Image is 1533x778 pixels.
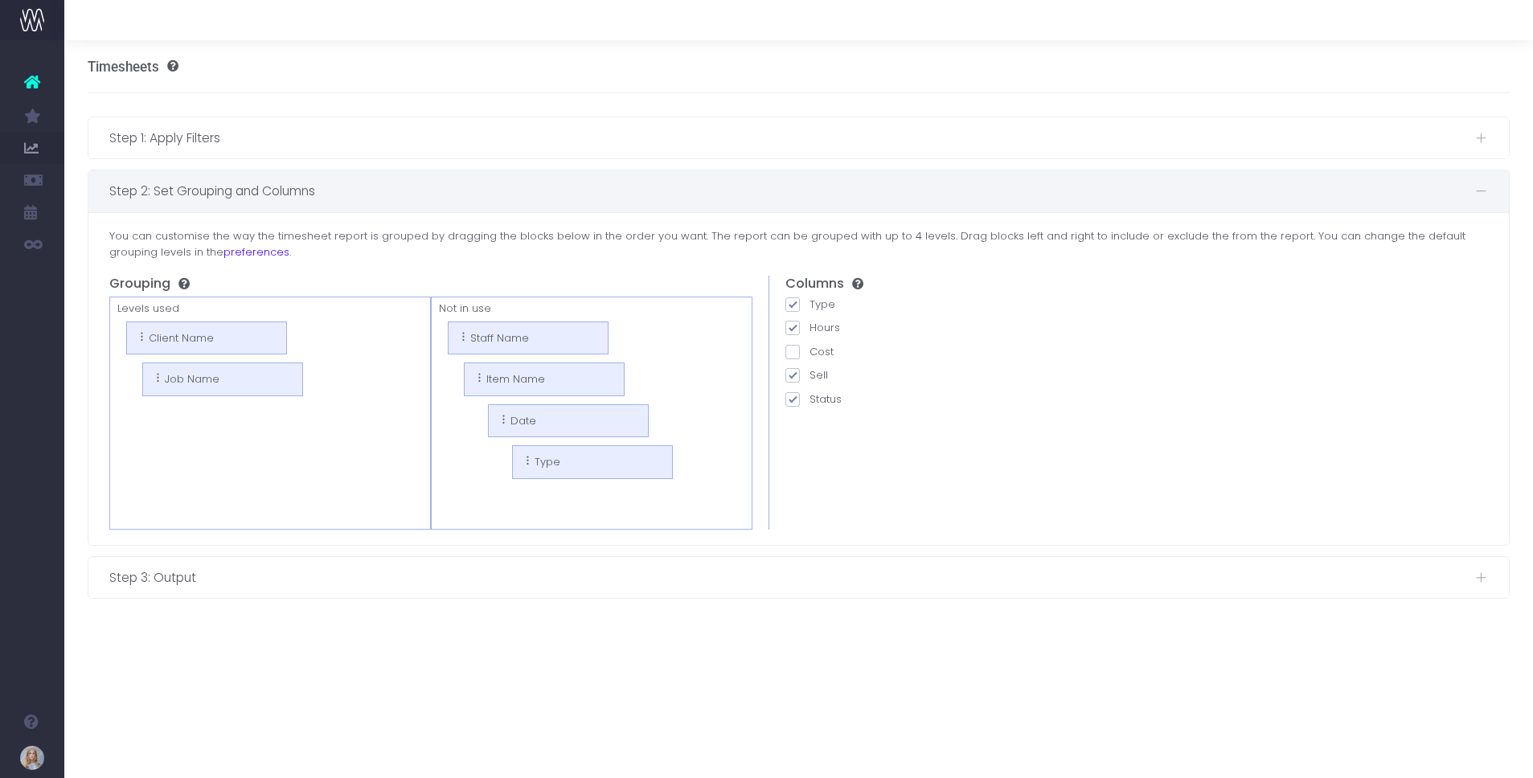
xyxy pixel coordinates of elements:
[785,344,863,360] label: Cost
[785,391,863,407] label: Status
[785,320,863,336] label: Hours
[88,59,178,75] h3: Timesheets
[109,276,752,292] h5: Grouping
[223,244,289,260] a: preferences
[109,128,1475,148] span: Step 1: Apply Filters
[142,362,303,396] li: Job Name
[785,276,863,292] h5: Columns
[448,321,609,355] li: Staff Name
[109,297,179,317] div: Levels used
[126,321,287,355] li: Client Name
[109,228,1489,530] div: You can customise the way the timesheet report is grouped by dragging the blocks below in the ord...
[20,746,44,770] img: images/default_profile_image.png
[431,297,491,317] div: Not in use
[512,445,673,479] li: Type
[109,567,1475,588] span: Step 3: Output
[488,404,649,438] li: Date
[464,362,625,396] li: Item Name
[785,297,863,313] label: Type
[785,367,863,383] label: Sell
[109,181,1475,201] span: Step 2: Set Grouping and Columns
